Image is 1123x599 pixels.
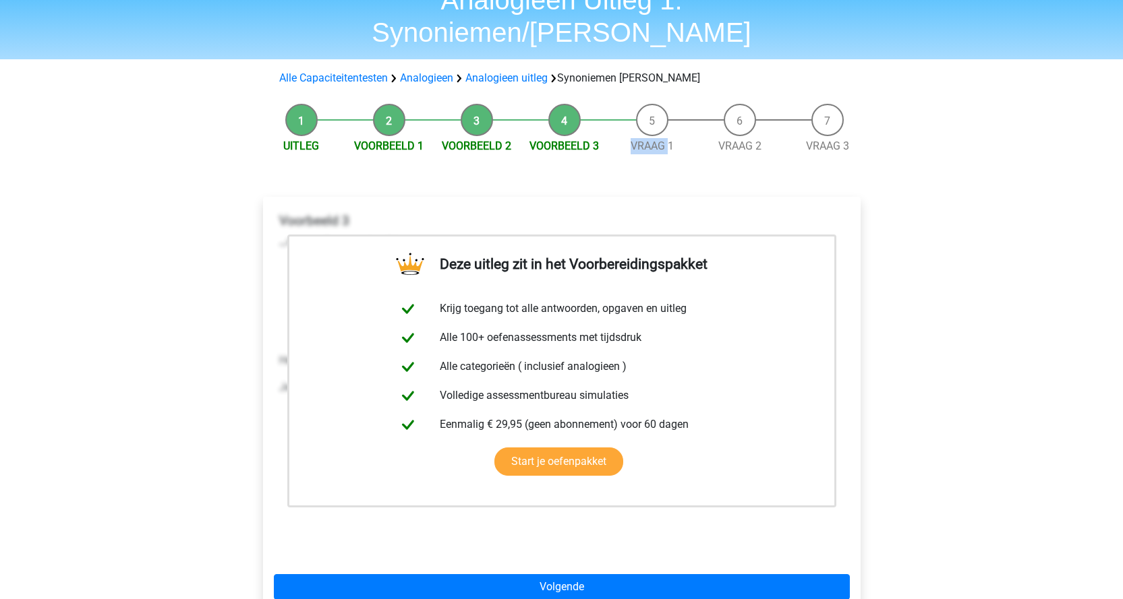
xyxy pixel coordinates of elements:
[494,447,623,476] a: Start je oefenpakket
[400,71,453,84] a: Analogieen
[442,139,511,152] a: Voorbeeld 2
[529,139,599,152] a: Voorbeeld 3
[354,139,424,152] a: Voorbeeld 1
[274,70,850,86] div: Synoniemen [PERSON_NAME]
[279,235,287,248] b: …
[279,71,388,84] a: Alle Capaciteitentesten
[279,213,349,228] b: Voorbeeld 3
[279,352,844,369] p: Het antwoord is in dit geval 2. “humeur is een ander woord voor stemming, echter is een ander woo...
[631,139,674,152] a: Vraag 1
[283,139,319,152] a: Uitleg
[465,71,548,84] a: Analogieen uitleg
[806,139,849,152] a: Vraag 3
[279,379,844,396] p: Je kunt nu zelf 3 opgaven doen, om te oefenen met [PERSON_NAME] en synoniemen.
[279,234,844,250] p: staat tot als staat tot …
[718,139,761,152] a: Vraag 2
